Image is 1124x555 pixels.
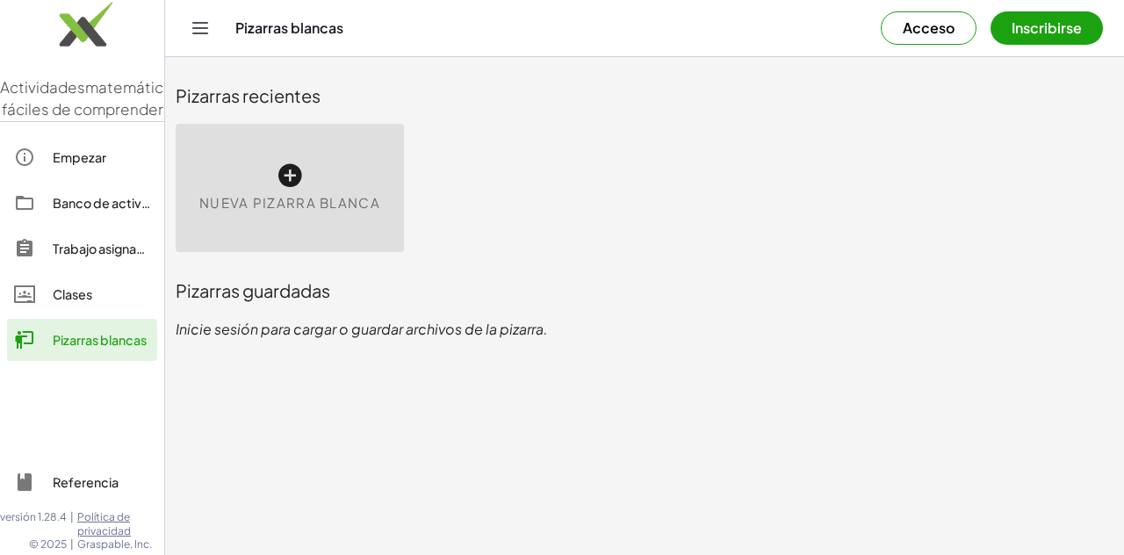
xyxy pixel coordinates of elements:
font: Clases [53,286,92,302]
font: Inscribirse [1012,18,1082,37]
font: Graspable, Inc. [77,537,152,551]
font: | [70,537,74,551]
a: Pizarras blancas [7,319,157,361]
font: Nueva pizarra blanca [199,194,380,211]
a: Empezar [7,136,157,178]
font: Pizarras recientes [176,84,321,106]
font: Pizarras guardadas [176,279,330,301]
font: matemáticas fáciles de comprender [2,77,181,119]
font: Banco de actividades [53,195,183,211]
font: | [70,510,74,523]
font: Referencia [53,474,119,490]
a: Banco de actividades [7,182,157,224]
font: © 2025 [29,537,67,551]
font: Acceso [903,18,955,37]
button: Inscribirse [991,11,1103,45]
a: Trabajo asignado [7,227,157,270]
font: Pizarras blancas [53,332,147,348]
button: Acceso [881,11,976,45]
font: Inicie sesión para cargar o guardar archivos de la pizarra. [176,320,548,338]
font: Política de privacidad [77,510,131,537]
button: Cambiar navegación [186,14,214,42]
font: Trabajo asignado [53,241,153,256]
a: Clases [7,273,157,315]
a: Referencia [7,461,157,503]
a: Política de privacidad [77,510,164,537]
font: Empezar [53,149,106,165]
